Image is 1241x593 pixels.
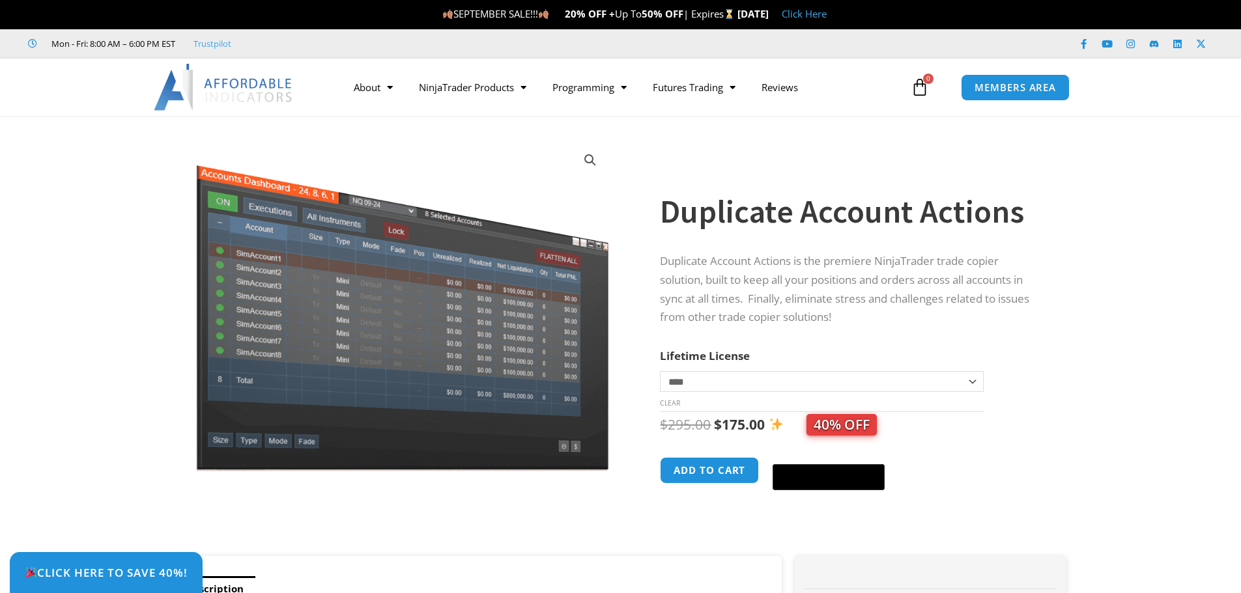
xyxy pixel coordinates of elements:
[773,464,885,490] button: Buy with GPay
[891,68,949,106] a: 0
[961,74,1070,101] a: MEMBERS AREA
[539,9,549,19] img: 🍂
[341,72,406,102] a: About
[660,415,668,434] span: $
[25,567,188,578] span: Click Here to save 40%!
[660,457,759,484] button: Add to cart
[660,189,1040,234] h1: Duplicate Account Actions
[154,64,294,111] img: LogoAI | Affordable Indicators – NinjaTrader
[443,9,453,19] img: 🍂
[660,398,680,407] a: Clear options
[341,72,907,102] nav: Menu
[10,552,203,593] a: 🎉Click Here to save 40%!
[565,7,615,20] strong: 20% OFF +
[770,455,887,456] iframe: Secure express checkout frame
[193,139,612,471] img: Screenshot 2024-08-26 15414455555
[642,7,683,20] strong: 50% OFF
[660,252,1040,327] p: Duplicate Account Actions is the premiere NinjaTrader trade copier solution, built to keep all yo...
[406,72,539,102] a: NinjaTrader Products
[724,9,734,19] img: ⌛
[782,7,827,20] a: Click Here
[714,415,722,434] span: $
[25,567,36,578] img: 🎉
[578,148,602,172] a: View full-screen image gallery
[975,83,1056,92] span: MEMBERS AREA
[714,415,765,434] bdi: 175.00
[193,36,231,51] a: Trustpilot
[737,7,769,20] strong: [DATE]
[660,348,750,363] label: Lifetime License
[806,414,877,435] span: 40% OFF
[769,417,783,431] img: ✨
[660,415,711,434] bdi: 295.00
[640,72,749,102] a: Futures Trading
[539,72,640,102] a: Programming
[923,74,934,84] span: 0
[749,72,811,102] a: Reviews
[48,36,175,51] span: Mon - Fri: 8:00 AM – 6:00 PM EST
[442,7,737,20] span: SEPTEMBER SALE!!! Up To | Expires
